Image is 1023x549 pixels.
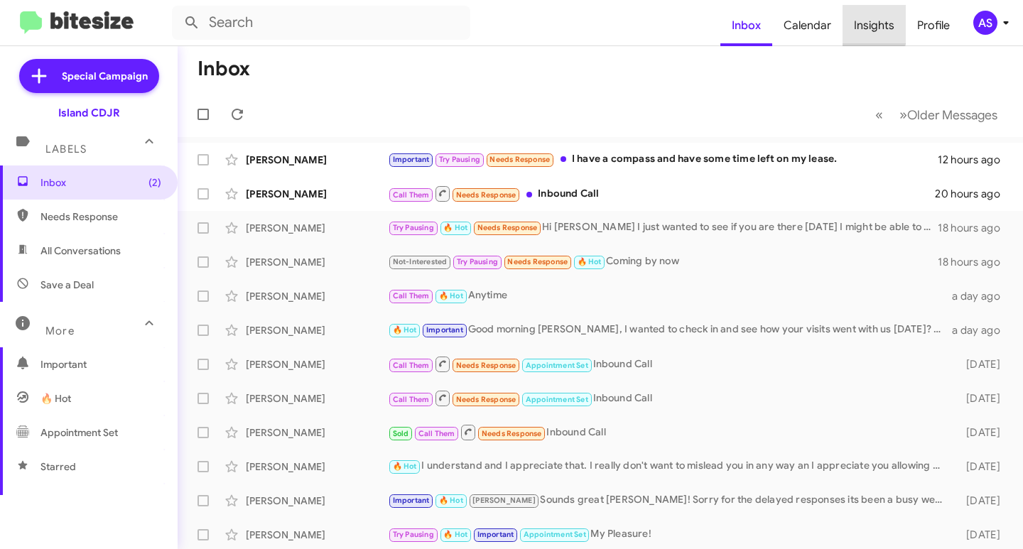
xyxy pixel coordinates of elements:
div: [PERSON_NAME] [246,187,388,201]
div: [DATE] [950,357,1012,371]
span: Call Them [393,361,430,370]
div: I understand and I appreciate that. I really don't want to mislead you in any way an I appreciate... [388,458,950,474]
div: My Pleasure! [388,526,950,543]
span: Appointment Set [40,425,118,440]
h1: Inbox [197,58,250,80]
span: All Conversations [40,244,121,258]
span: (2) [148,175,161,190]
span: Inbox [40,175,161,190]
div: Hi [PERSON_NAME] I just wanted to see if you are there [DATE] I might be able to come by [388,219,938,236]
span: Appointment Set [526,395,588,404]
span: Call Them [393,395,430,404]
span: 🔥 Hot [393,462,417,471]
span: 🔥 Hot [578,257,602,266]
div: Inbound Call [388,185,935,202]
span: Call Them [393,190,430,200]
div: [PERSON_NAME] [246,153,388,167]
span: Try Pausing [439,155,480,164]
span: Important [393,155,430,164]
nav: Page navigation example [867,100,1006,129]
span: Older Messages [907,107,997,123]
span: Important [477,530,514,539]
span: « [875,106,883,124]
span: Labels [45,143,87,156]
span: Needs Response [456,395,516,404]
div: Anytime [388,288,950,304]
div: [DATE] [950,391,1012,406]
div: 18 hours ago [938,221,1012,235]
a: Special Campaign [19,59,159,93]
span: Try Pausing [393,223,434,232]
div: [PERSON_NAME] [246,460,388,474]
div: 12 hours ago [938,153,1012,167]
div: Sounds great [PERSON_NAME]! Sorry for the delayed responses its been a busy weekend here! Let me ... [388,492,950,509]
span: Needs Response [40,210,161,224]
span: Try Pausing [393,530,434,539]
span: Sold [393,429,409,438]
span: Call Them [393,291,430,300]
div: Good morning [PERSON_NAME], I wanted to check in and see how your visits went with us [DATE]? Did... [388,322,950,338]
div: 20 hours ago [935,187,1012,201]
div: Island CDJR [58,106,120,120]
div: [PERSON_NAME] [246,494,388,508]
span: 🔥 Hot [443,530,467,539]
span: [PERSON_NAME] [472,496,536,505]
div: 18 hours ago [938,255,1012,269]
button: Next [891,100,1006,129]
span: Needs Response [507,257,568,266]
a: Calendar [772,5,843,46]
div: [PERSON_NAME] [246,289,388,303]
div: Inbound Call [388,389,950,407]
div: Inbound Call [388,355,950,373]
div: [DATE] [950,494,1012,508]
a: Insights [843,5,906,46]
div: [PERSON_NAME] [246,528,388,542]
span: 🔥 Hot [40,391,71,406]
a: Inbox [720,5,772,46]
div: [PERSON_NAME] [246,255,388,269]
div: AS [973,11,997,35]
div: [DATE] [950,460,1012,474]
span: 🔥 Hot [443,223,467,232]
a: Profile [906,5,961,46]
div: a day ago [950,323,1012,337]
span: Save a Deal [40,278,94,292]
span: Try Pausing [457,257,498,266]
span: Appointment Set [526,361,588,370]
input: Search [172,6,470,40]
div: [PERSON_NAME] [246,391,388,406]
button: AS [961,11,1007,35]
span: Needs Response [456,190,516,200]
span: Needs Response [489,155,550,164]
button: Previous [867,100,892,129]
div: [PERSON_NAME] [246,323,388,337]
span: Needs Response [482,429,542,438]
div: Coming by now [388,254,938,270]
span: More [45,325,75,337]
span: 🔥 Hot [393,325,417,335]
div: [PERSON_NAME] [246,357,388,371]
span: 🔥 Hot [439,291,463,300]
span: Not-Interested [393,257,448,266]
div: a day ago [950,289,1012,303]
div: Inbound Call [388,423,950,441]
span: Needs Response [477,223,538,232]
span: Starred [40,460,76,474]
span: Important [426,325,463,335]
div: [PERSON_NAME] [246,221,388,235]
span: Important [393,496,430,505]
span: 🔥 Hot [439,496,463,505]
span: Special Campaign [62,69,148,83]
span: Appointment Set [524,530,586,539]
span: Important [40,357,161,371]
span: Needs Response [456,361,516,370]
div: I have a compass and have some time left on my lease. [388,151,938,168]
div: [DATE] [950,425,1012,440]
div: [DATE] [950,528,1012,542]
div: [PERSON_NAME] [246,425,388,440]
span: Call Them [418,429,455,438]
